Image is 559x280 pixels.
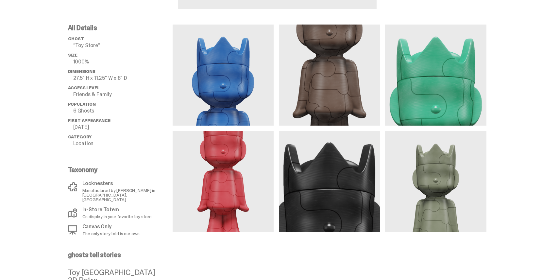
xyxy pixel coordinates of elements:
[68,52,77,58] span: Size
[82,188,169,202] p: Manufactured by [PERSON_NAME] in [GEOGRAPHIC_DATA], [GEOGRAPHIC_DATA]
[173,25,274,126] img: media gallery image
[68,134,92,140] span: Category
[279,131,380,232] img: media gallery image
[82,207,152,212] p: In-Store Totem
[73,76,173,81] p: 27.5" H x 11.25" W x 8" D
[173,131,274,232] img: media gallery image
[73,43,173,48] p: “Toy Store”
[385,131,486,232] img: media gallery image
[82,224,140,229] p: Canvas Only
[73,92,173,97] p: Friends & Family
[68,69,95,74] span: Dimensions
[82,181,169,186] p: Locknesters
[82,214,152,219] p: On display in your favorite toy store
[279,25,380,126] img: media gallery image
[68,166,169,173] p: Taxonomy
[68,118,110,123] span: First Appearance
[73,141,173,146] p: Location
[68,25,173,31] p: All Details
[73,108,173,114] p: 6 Ghosts
[73,125,173,130] p: [DATE]
[68,85,100,91] span: Access Level
[82,231,140,236] p: The only story told is our own
[73,59,173,64] p: 1000%
[68,36,84,42] span: ghost
[68,101,96,107] span: Population
[68,252,486,258] p: ghosts tell stories
[385,25,486,126] img: media gallery image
